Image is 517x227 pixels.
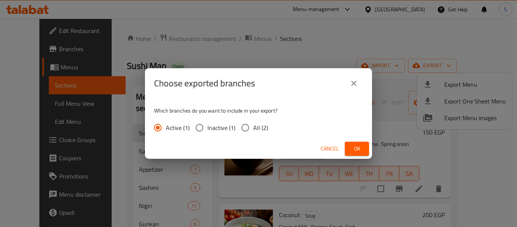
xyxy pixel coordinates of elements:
button: Cancel [318,142,342,156]
span: Inactive (1) [207,123,235,132]
button: close [345,74,363,92]
span: Cancel [321,144,339,153]
span: Ok [351,144,363,153]
span: All (2) [253,123,268,132]
p: Which branches do you want to include in your export? [154,107,363,114]
span: Active (1) [166,123,190,132]
button: Ok [345,142,369,156]
h2: Choose exported branches [154,77,255,89]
